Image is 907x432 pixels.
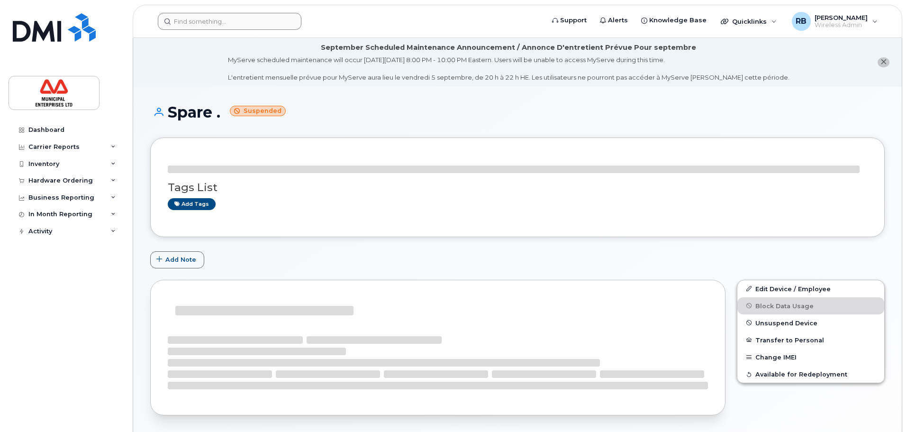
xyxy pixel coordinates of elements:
[737,331,884,349] button: Transfer to Personal
[165,255,196,264] span: Add Note
[150,251,204,268] button: Add Note
[755,371,847,378] span: Available for Redeployment
[755,319,817,326] span: Unsuspend Device
[168,182,867,193] h3: Tags List
[168,198,216,210] a: Add tags
[878,57,889,67] button: close notification
[737,349,884,366] button: Change IMEI
[737,366,884,383] button: Available for Redeployment
[321,43,696,53] div: September Scheduled Maintenance Announcement / Annonce D'entretient Prévue Pour septembre
[737,280,884,297] a: Edit Device / Employee
[230,106,286,117] small: Suspended
[737,314,884,331] button: Unsuspend Device
[228,55,789,82] div: MyServe scheduled maintenance will occur [DATE][DATE] 8:00 PM - 10:00 PM Eastern. Users will be u...
[150,104,885,120] h1: Spare .
[737,297,884,314] button: Block Data Usage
